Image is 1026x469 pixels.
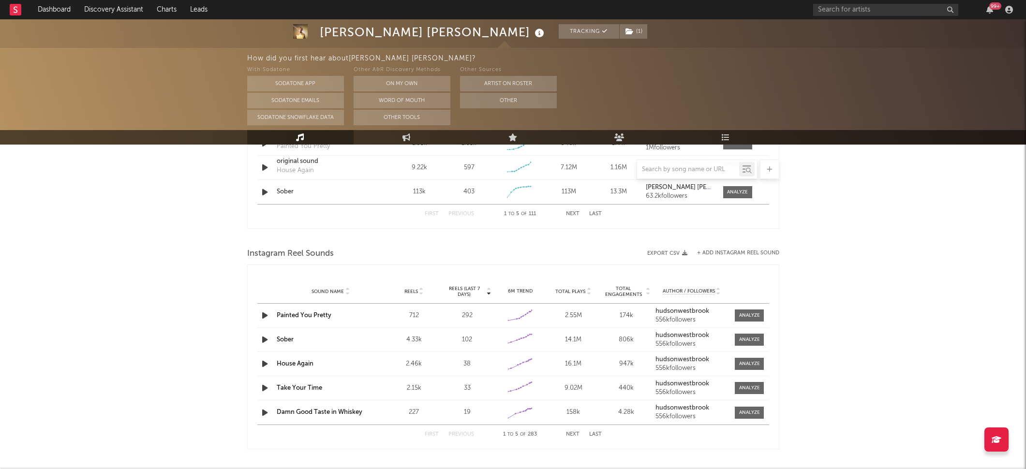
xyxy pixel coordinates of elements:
[247,76,344,91] button: Sodatone App
[655,389,728,396] div: 556k followers
[549,335,597,345] div: 14.1M
[247,64,344,76] div: With Sodatone
[559,24,619,39] button: Tracking
[602,286,645,297] span: Total Engagements
[546,187,591,197] div: 113M
[619,24,648,39] span: ( 1 )
[566,211,580,217] button: Next
[602,335,651,345] div: 806k
[549,408,597,417] div: 158k
[443,335,491,345] div: 102
[655,308,728,315] a: hudsonwestbrook
[646,184,713,191] a: [PERSON_NAME] [PERSON_NAME]
[813,4,958,16] input: Search for artists
[277,157,378,166] a: original sound
[460,64,557,76] div: Other Sources
[602,383,651,393] div: 440k
[354,93,450,108] button: Word Of Mouth
[448,211,474,217] button: Previous
[397,187,442,197] div: 113k
[655,356,709,363] strong: hudsonwestbrook
[247,93,344,108] button: Sodatone Emails
[247,110,344,125] button: Sodatone Snowflake Data
[655,381,709,387] strong: hudsonwestbrook
[448,432,474,437] button: Previous
[443,359,491,369] div: 38
[277,337,294,343] a: Sober
[277,409,362,415] a: Damn Good Taste in Whiskey
[521,212,527,216] span: of
[655,356,728,363] a: hudsonwestbrook
[443,383,491,393] div: 33
[443,286,486,297] span: Reels (last 7 days)
[655,341,728,348] div: 556k followers
[986,6,993,14] button: 99+
[354,110,450,125] button: Other Tools
[687,250,779,256] div: + Add Instagram Reel Sound
[460,93,557,108] button: Other
[320,24,547,40] div: [PERSON_NAME] [PERSON_NAME]
[549,383,597,393] div: 9.02M
[277,361,313,367] a: House Again
[646,184,747,191] strong: [PERSON_NAME] [PERSON_NAME]
[549,311,597,321] div: 2.55M
[463,187,475,197] div: 403
[602,311,651,321] div: 174k
[989,2,1001,10] div: 99 +
[425,211,439,217] button: First
[520,432,526,437] span: of
[507,432,513,437] span: to
[655,332,728,339] a: hudsonwestbrook
[655,308,709,314] strong: hudsonwestbrook
[390,359,438,369] div: 2.46k
[663,288,715,294] span: Author / Followers
[496,288,545,295] div: 6M Trend
[354,64,450,76] div: Other A&R Discovery Methods
[508,212,514,216] span: to
[390,383,438,393] div: 2.15k
[602,359,651,369] div: 947k
[549,359,597,369] div: 16.1M
[277,312,331,319] a: Painted You Pretty
[390,408,438,417] div: 227
[404,289,418,294] span: Reels
[493,429,547,440] div: 1 5 283
[637,166,739,174] input: Search by song name or URL
[443,311,491,321] div: 292
[655,405,728,411] a: hudsonwestbrook
[602,408,651,417] div: 4.28k
[443,408,491,417] div: 19
[277,142,330,151] div: Painted You Pretty
[247,248,334,260] span: Instagram Reel Sounds
[646,193,713,200] div: 63.2k followers
[493,208,547,220] div: 1 5 111
[589,211,602,217] button: Last
[655,381,728,387] a: hudsonwestbrook
[655,365,728,372] div: 556k followers
[390,335,438,345] div: 4.33k
[697,250,779,256] button: + Add Instagram Reel Sound
[655,332,709,338] strong: hudsonwestbrook
[277,385,322,391] a: Take Your Time
[354,76,450,91] button: On My Own
[589,432,602,437] button: Last
[620,24,647,39] button: (1)
[555,289,585,294] span: Total Plays
[655,405,709,411] strong: hudsonwestbrook
[646,145,713,151] div: 1M followers
[566,432,580,437] button: Next
[425,432,439,437] button: First
[655,413,728,420] div: 556k followers
[390,311,438,321] div: 712
[277,187,378,197] a: Sober
[596,187,641,197] div: 13.3M
[655,317,728,323] div: 556k followers
[312,289,344,294] span: Sound Name
[647,250,687,256] button: Export CSV
[460,76,557,91] button: Artist on Roster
